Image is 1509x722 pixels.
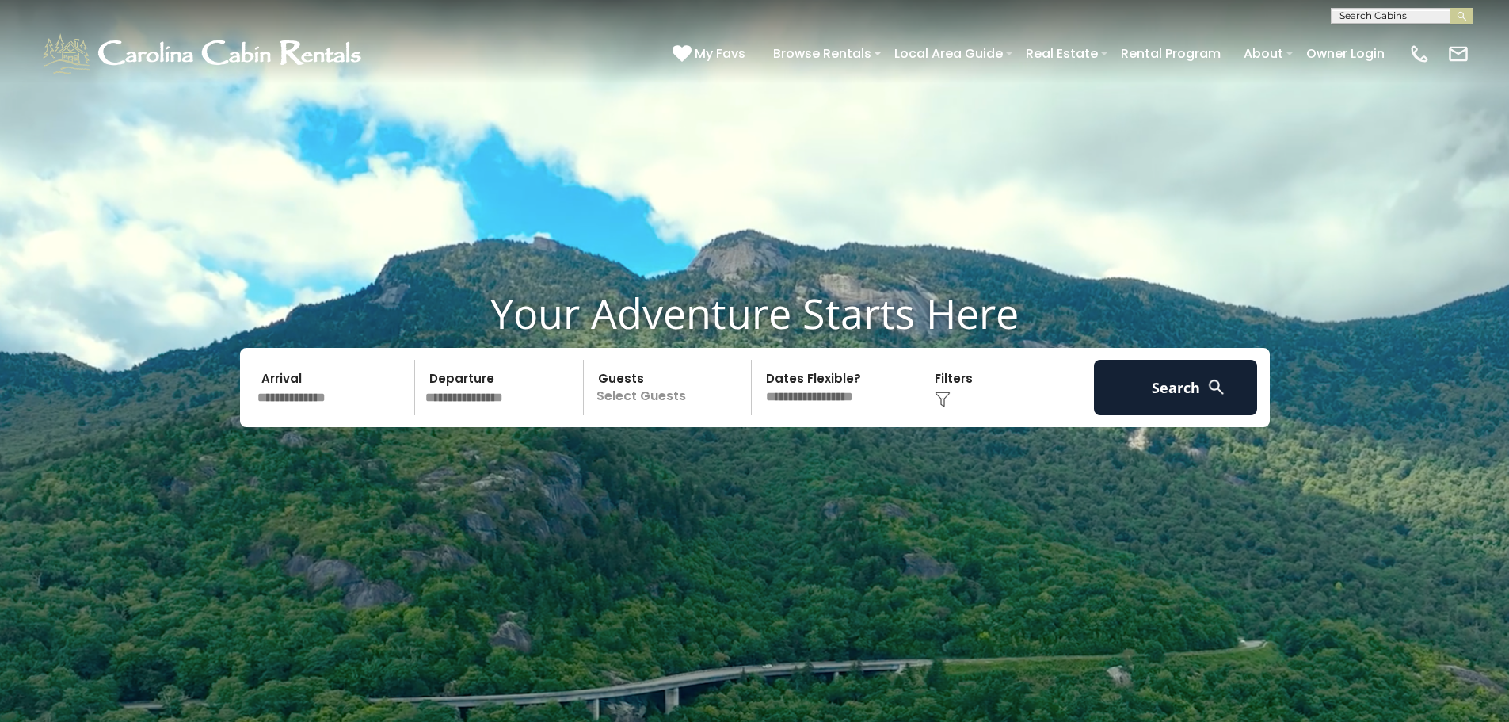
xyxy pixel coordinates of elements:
[1236,40,1291,67] a: About
[765,40,879,67] a: Browse Rentals
[12,288,1497,338] h1: Your Adventure Starts Here
[695,44,745,63] span: My Favs
[1206,377,1226,397] img: search-regular-white.png
[40,30,368,78] img: White-1-1-2.png
[886,40,1011,67] a: Local Area Guide
[673,44,749,64] a: My Favs
[589,360,752,415] p: Select Guests
[1094,360,1258,415] button: Search
[1447,43,1469,65] img: mail-regular-white.png
[1408,43,1431,65] img: phone-regular-white.png
[1113,40,1229,67] a: Rental Program
[935,392,951,407] img: filter--v1.png
[1298,40,1393,67] a: Owner Login
[1018,40,1106,67] a: Real Estate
